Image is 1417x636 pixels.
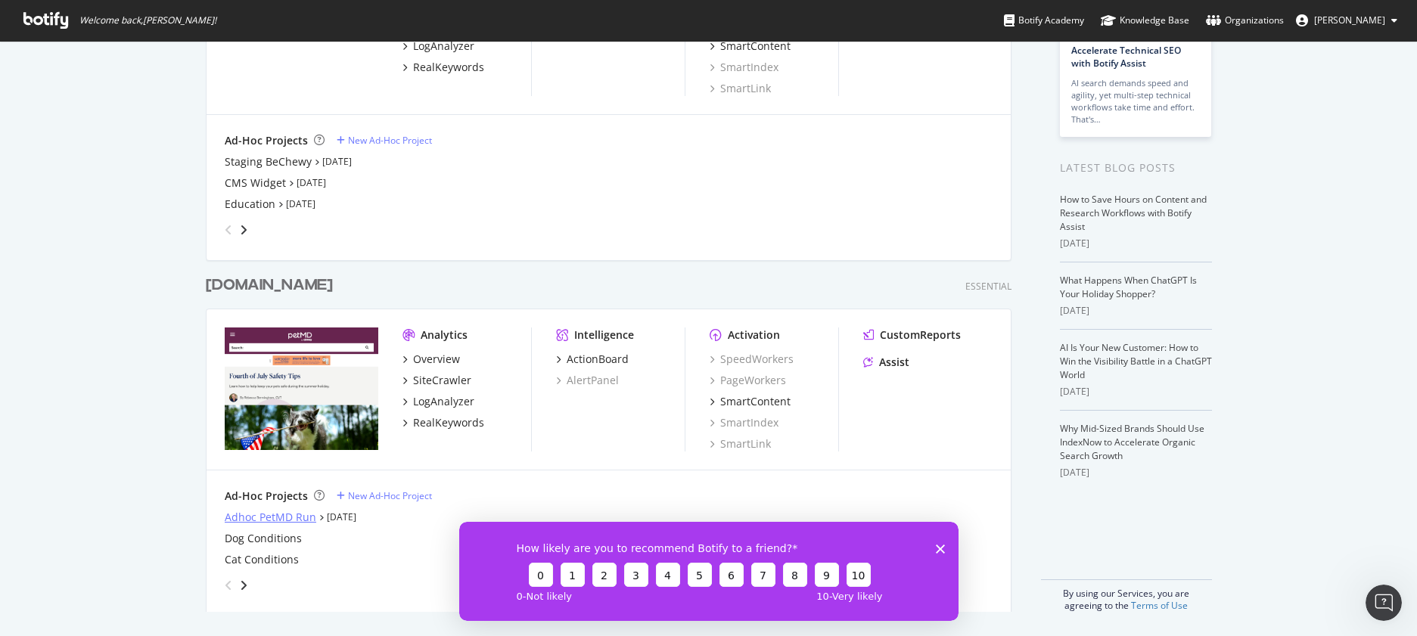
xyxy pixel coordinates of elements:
[1060,193,1207,233] a: How to Save Hours on Content and Research Workflows with Botify Assist
[1060,422,1204,462] a: Why Mid-Sized Brands Should Use IndexNow to Accelerate Organic Search Growth
[238,222,249,237] div: angle-right
[238,578,249,593] div: angle-right
[1060,341,1212,381] a: AI Is Your New Customer: How to Win the Visibility Battle in a ChatGPT World
[337,134,432,147] a: New Ad-Hoc Project
[879,355,909,370] div: Assist
[206,275,339,296] a: [DOMAIN_NAME]
[459,522,959,621] iframe: Survey from Botify
[710,436,771,451] a: SmartLink
[863,327,961,343] a: CustomReports
[413,373,471,388] div: SiteCrawler
[710,394,791,409] a: SmartContent
[720,39,791,54] div: SmartContent
[297,176,326,189] a: [DATE]
[337,489,432,502] a: New Ad-Hoc Project
[1366,585,1402,621] iframe: Intercom live chat
[322,155,352,168] a: [DATE]
[710,60,778,75] a: SmartIndex
[402,373,471,388] a: SiteCrawler
[402,352,460,367] a: Overview
[710,373,786,388] a: PageWorkers
[1314,14,1385,26] span: Katie Greenwood
[348,134,432,147] div: New Ad-Hoc Project
[225,552,299,567] a: Cat Conditions
[1071,31,1181,70] a: How to Prioritize and Accelerate Technical SEO with Botify Assist
[219,573,238,597] div: angle-left
[225,133,308,148] div: Ad-Hoc Projects
[1060,466,1212,479] div: [DATE]
[413,415,484,430] div: RealKeywords
[348,489,432,502] div: New Ad-Hoc Project
[1060,304,1212,318] div: [DATE]
[710,81,771,96] a: SmartLink
[965,280,1011,293] div: Essential
[225,154,312,169] a: Staging BeChewy
[286,197,315,210] a: [DATE]
[567,352,629,367] div: ActionBoard
[413,60,484,75] div: RealKeywords
[1206,13,1284,28] div: Organizations
[225,531,302,546] a: Dog Conditions
[710,39,791,54] a: SmartContent
[206,275,333,296] div: [DOMAIN_NAME]
[710,352,794,367] a: SpeedWorkers
[402,60,484,75] a: RealKeywords
[421,327,468,343] div: Analytics
[413,352,460,367] div: Overview
[710,415,778,430] a: SmartIndex
[225,197,275,212] div: Education
[225,510,316,525] div: Adhoc PetMD Run
[1060,385,1212,399] div: [DATE]
[413,39,474,54] div: LogAnalyzer
[1071,77,1200,126] div: AI search demands speed and agility, yet multi-step technical workflows take time and effort. Tha...
[225,175,286,191] a: CMS Widget
[225,489,308,504] div: Ad-Hoc Projects
[225,327,378,450] img: www.petmd.com
[720,394,791,409] div: SmartContent
[574,327,634,343] div: Intelligence
[402,415,484,430] a: RealKeywords
[1004,13,1084,28] div: Botify Academy
[880,327,961,343] div: CustomReports
[219,218,238,242] div: angle-left
[402,39,474,54] a: LogAnalyzer
[327,510,356,523] a: [DATE]
[1041,579,1212,612] div: By using our Services, you are agreeing to the
[728,327,780,343] div: Activation
[1131,599,1188,612] a: Terms of Use
[1060,237,1212,250] div: [DATE]
[556,373,619,388] a: AlertPanel
[413,394,474,409] div: LogAnalyzer
[556,352,629,367] a: ActionBoard
[79,14,216,26] span: Welcome back, [PERSON_NAME] !
[1060,160,1212,176] div: Latest Blog Posts
[1060,274,1197,300] a: What Happens When ChatGPT Is Your Holiday Shopper?
[863,355,909,370] a: Assist
[402,394,474,409] a: LogAnalyzer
